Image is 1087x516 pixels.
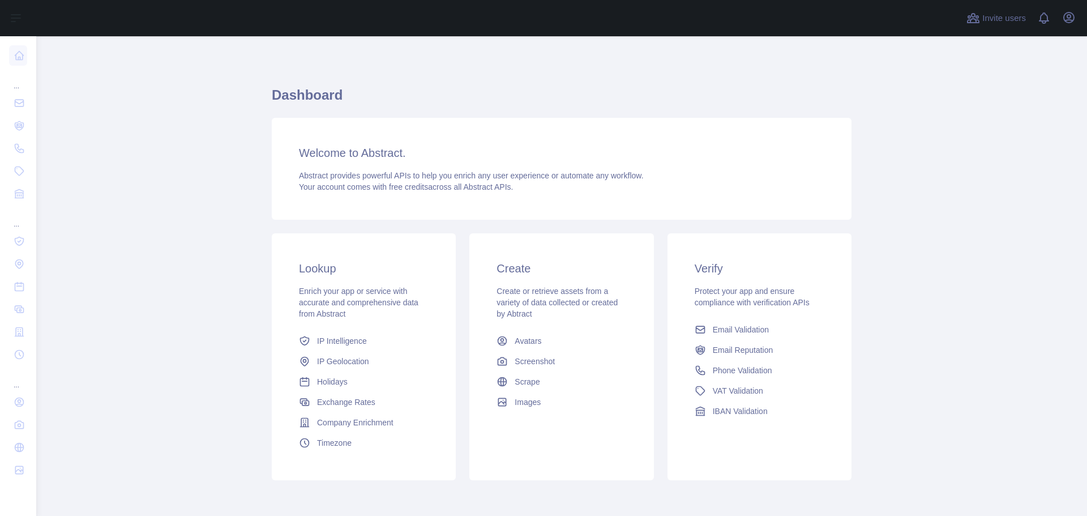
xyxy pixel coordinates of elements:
button: Invite users [964,9,1028,27]
a: IBAN Validation [690,401,829,421]
span: Images [515,396,541,408]
a: Avatars [492,331,631,351]
a: IP Geolocation [294,351,433,372]
h3: Create [497,261,626,276]
span: Invite users [982,12,1026,25]
div: ... [9,68,27,91]
span: Protect your app and ensure compliance with verification APIs [695,287,810,307]
span: Avatars [515,335,541,347]
h3: Verify [695,261,824,276]
div: ... [9,206,27,229]
span: IP Intelligence [317,335,367,347]
a: Phone Validation [690,360,829,381]
a: Scrape [492,372,631,392]
a: Email Validation [690,319,829,340]
h3: Lookup [299,261,429,276]
a: Screenshot [492,351,631,372]
span: Your account comes with across all Abstract APIs. [299,182,513,191]
span: VAT Validation [713,385,763,396]
span: Abstract provides powerful APIs to help you enrich any user experience or automate any workflow. [299,171,644,180]
span: Holidays [317,376,348,387]
a: Company Enrichment [294,412,433,433]
div: ... [9,367,27,390]
span: free credits [389,182,428,191]
span: Email Reputation [713,344,773,356]
span: Create or retrieve assets from a variety of data collected or created by Abtract [497,287,618,318]
span: Phone Validation [713,365,772,376]
a: Email Reputation [690,340,829,360]
h1: Dashboard [272,86,851,113]
span: IBAN Validation [713,406,768,417]
span: Exchange Rates [317,396,375,408]
a: VAT Validation [690,381,829,401]
span: Email Validation [713,324,769,335]
a: Exchange Rates [294,392,433,412]
span: Company Enrichment [317,417,393,428]
a: IP Intelligence [294,331,433,351]
span: IP Geolocation [317,356,369,367]
span: Scrape [515,376,540,387]
a: Timezone [294,433,433,453]
a: Holidays [294,372,433,392]
span: Timezone [317,437,352,449]
a: Images [492,392,631,412]
span: Enrich your app or service with accurate and comprehensive data from Abstract [299,287,418,318]
span: Screenshot [515,356,555,367]
h3: Welcome to Abstract. [299,145,824,161]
